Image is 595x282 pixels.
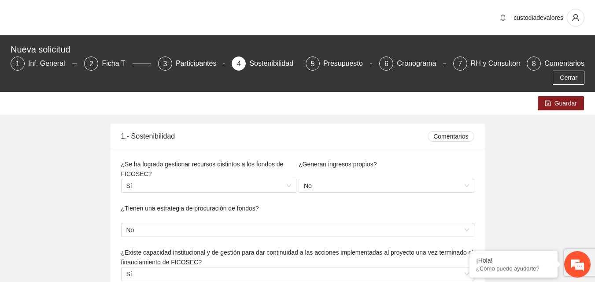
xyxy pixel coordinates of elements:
span: 1 [16,60,20,68]
span: 7 [458,60,462,68]
span: 1.- Sostenibilidad [121,132,179,140]
span: 2 [89,60,93,68]
span: 4 [237,60,241,68]
span: Estamos en línea. [51,91,122,180]
p: ¿Cómo puedo ayudarte? [476,265,551,272]
div: Chatee con nosotros ahora [46,45,148,56]
div: 6Cronograma [379,56,446,71]
span: Comentarios [433,132,468,141]
div: 7RH y Consultores [453,56,520,71]
div: Presupuesto [323,56,370,71]
div: 8Comentarios [527,56,584,71]
button: user [567,9,584,26]
div: Comentarios [544,56,584,71]
div: 1Inf. General [11,56,77,71]
span: ¿Existe capacidad institucional y de gestión para dar continuidad a las acciones implementadas al... [121,249,473,266]
button: saveGuardar [538,96,584,110]
button: Comentarios [428,131,474,142]
div: Cronograma [397,56,443,71]
span: No [126,223,469,237]
span: 8 [532,60,536,68]
span: 3 [163,60,167,68]
span: 6 [384,60,388,68]
span: ¿Tienen una estrategia de procuración de fondos? [121,205,262,212]
div: ¡Hola! [476,257,551,264]
span: save [545,100,551,107]
div: Sostenibilidad [249,56,300,71]
button: bell [496,11,510,25]
span: Sí [126,179,292,192]
span: Cerrar [560,73,577,83]
span: Sí [126,267,469,281]
div: Ficha T [102,56,132,71]
span: ¿Generan ingresos propios? [299,161,380,168]
span: custodiadevalores [514,14,563,21]
span: user [567,14,584,22]
span: ¿Se ha logrado gestionar recursos distintos a los fondos de FICOSEC? [121,161,284,177]
div: 4Sostenibilidad [232,56,298,71]
span: Guardar [554,98,577,108]
div: Minimizar ventana de chat en vivo [144,4,166,26]
span: bell [496,14,510,21]
span: 5 [310,60,314,68]
div: Nueva solicitud [11,42,579,56]
span: No [304,179,469,192]
button: Cerrar [553,71,584,85]
div: Inf. General [28,56,72,71]
div: 3Participantes [158,56,225,71]
div: RH y Consultores [471,56,533,71]
div: 2Ficha T [84,56,151,71]
textarea: Escriba su mensaje y pulse “Intro” [4,188,168,219]
div: 5Presupuesto [306,56,372,71]
div: Participantes [176,56,224,71]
